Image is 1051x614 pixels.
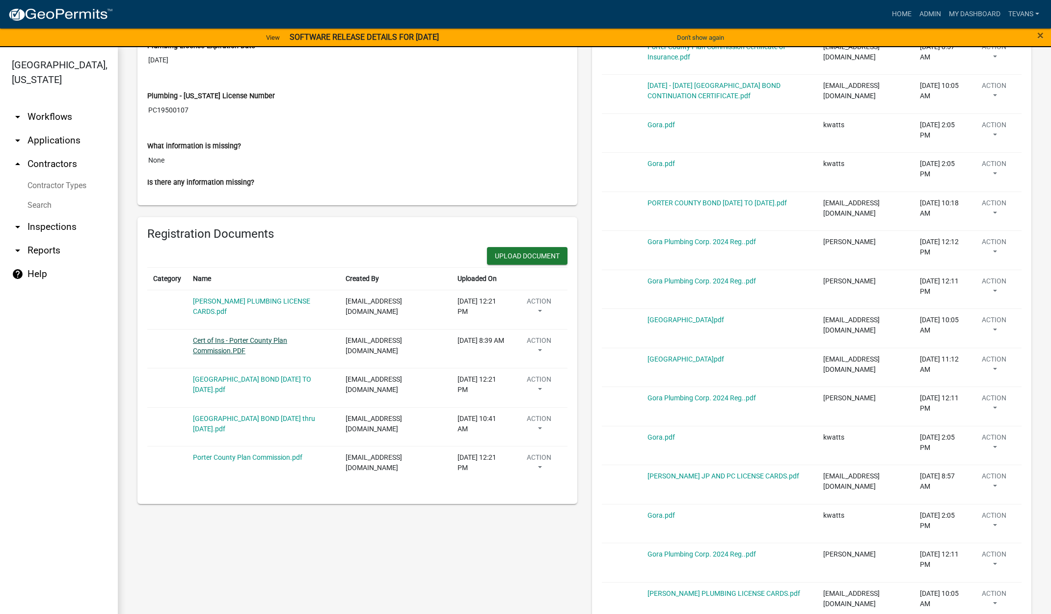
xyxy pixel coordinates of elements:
i: arrow_drop_down [12,221,24,233]
a: Home [888,5,916,24]
i: arrow_drop_down [12,245,24,256]
td: [DATE] 8:57 AM [914,465,967,504]
a: Porter County Plan Commission Certificate of Insurance.pdf [647,43,785,61]
label: What information is missing? [147,143,241,150]
a: Gora Plumbing Corp. 2024 Reg..pdf [647,277,756,285]
td: [DATE] 12:11 PM [914,543,967,583]
i: arrow_drop_up [12,158,24,170]
td: [EMAIL_ADDRESS][DOMAIN_NAME] [340,290,452,330]
td: [EMAIL_ADDRESS][DOMAIN_NAME] [340,407,452,447]
a: Gora.pdf [647,160,675,167]
td: [EMAIL_ADDRESS][DOMAIN_NAME] [817,309,914,348]
td: kwatts [817,426,914,465]
td: kwatts [817,113,914,153]
td: [DATE] 10:18 AM [914,192,967,231]
button: Action [972,315,1016,339]
th: Name [187,268,340,290]
h6: Registration Documents [147,227,567,241]
td: [DATE] 11:12 AM [914,348,967,387]
td: [DATE] 12:11 PM [914,387,967,426]
a: Gora Plumbing Corp. 2024 Reg..pdf [647,238,756,246]
button: Action [516,452,562,477]
i: help [12,268,24,280]
td: [DATE] 8:39 AM [452,329,511,368]
a: Gora.pdf [647,511,675,519]
td: [DATE] 2:05 PM [914,153,967,192]
button: Don't show again [673,29,728,46]
td: [DATE] 12:21 PM [452,290,511,330]
td: [DATE] 12:21 PM [452,447,511,485]
td: [DATE] 2:05 PM [914,113,967,153]
a: Gora Plumbing Corp. 2024 Reg..pdf [647,394,756,402]
button: Action [516,296,562,321]
th: Created By [340,268,452,290]
td: [DATE] 2:05 PM [914,504,967,543]
td: [EMAIL_ADDRESS][DOMAIN_NAME] [817,348,914,387]
a: PORTER COUNTY BOND [DATE] TO [DATE].pdf [647,199,787,207]
td: [DATE] 2:05 PM [914,426,967,465]
td: [EMAIL_ADDRESS][DOMAIN_NAME] [817,75,914,114]
i: arrow_drop_down [12,135,24,146]
a: tevans [1004,5,1043,24]
a: [PERSON_NAME] JP AND PC LICENSE CARDS.pdf [647,472,799,480]
td: [DATE] 8:57 AM [914,35,967,75]
a: [GEOGRAPHIC_DATA] BOND [DATE] TO [DATE].pdf [193,375,311,393]
td: [DATE] 10:05 AM [914,75,967,114]
button: Action [516,335,562,360]
button: Action [972,120,1016,144]
a: My Dashboard [945,5,1004,24]
th: Uploaded On [452,268,511,290]
a: Gora Plumbing Corp. 2024 Reg..pdf [647,550,756,558]
button: Action [972,393,1016,418]
strong: SOFTWARE RELEASE DETAILS FOR [DATE] [290,32,439,42]
a: View [262,29,284,46]
td: [EMAIL_ADDRESS][DOMAIN_NAME] [340,447,452,485]
button: Action [972,276,1016,301]
a: Porter County Plan Commission.pdf [193,453,302,461]
wm-modal-confirm: New Document [487,247,567,267]
td: kwatts [817,504,914,543]
label: Plumbing License Expiration Date [147,43,255,50]
a: [PERSON_NAME] PLUMBING LICENSE CARDS.pdf [647,589,800,597]
button: Action [972,354,1016,379]
span: × [1037,28,1044,42]
label: Is there any information missing? [147,179,254,186]
td: [EMAIL_ADDRESS][DOMAIN_NAME] [817,35,914,75]
td: [DATE] 10:41 AM [452,407,511,447]
td: [EMAIL_ADDRESS][DOMAIN_NAME] [817,465,914,504]
button: Action [972,471,1016,496]
button: Action [972,588,1016,613]
td: [EMAIL_ADDRESS][DOMAIN_NAME] [817,192,914,231]
td: [DATE] 12:11 PM [914,270,967,309]
th: Category [147,268,187,290]
td: [DATE] 12:21 PM [452,368,511,408]
td: [DATE] 10:05 AM [914,309,967,348]
button: Action [972,159,1016,183]
a: [GEOGRAPHIC_DATA]pdf [647,355,724,363]
td: [PERSON_NAME] [817,231,914,270]
i: arrow_drop_down [12,111,24,123]
a: Gora.pdf [647,433,675,441]
a: Gora.pdf [647,121,675,129]
td: [EMAIL_ADDRESS][DOMAIN_NAME] [340,368,452,408]
button: Action [972,198,1016,223]
a: [DATE] - [DATE] [GEOGRAPHIC_DATA] BOND CONTINUATION CERTIFICATE.pdf [647,82,781,100]
button: Action [972,42,1016,66]
td: [PERSON_NAME] [817,387,914,426]
label: Plumbing - [US_STATE] License Number [147,93,275,100]
a: [GEOGRAPHIC_DATA]pdf [647,316,724,324]
a: [GEOGRAPHIC_DATA] BOND [DATE] thru [DATE].pdf [193,415,315,433]
button: Action [972,549,1016,574]
td: [EMAIL_ADDRESS][DOMAIN_NAME] [340,329,452,368]
button: Action [516,414,562,438]
button: Action [516,374,562,399]
button: Action [972,81,1016,105]
button: Upload Document [487,247,567,265]
td: kwatts [817,153,914,192]
td: [PERSON_NAME] [817,270,914,309]
button: Action [972,237,1016,261]
td: [PERSON_NAME] [817,543,914,583]
button: Action [972,510,1016,535]
a: [PERSON_NAME] PLUMBING LICENSE CARDS.pdf [193,297,310,315]
td: [DATE] 12:12 PM [914,231,967,270]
